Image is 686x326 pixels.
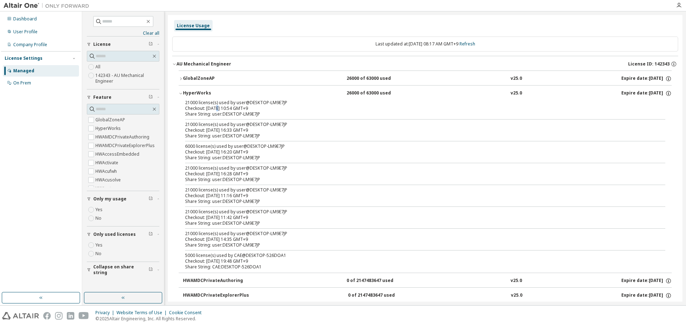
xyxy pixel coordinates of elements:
div: v25.0 [511,90,522,97]
div: Checkout: [DATE] 14:35 GMT+9 [185,237,648,242]
button: AU Mechanical EngineerLicense ID: 142343 [172,56,678,72]
div: 6000 license(s) used by user@DESKTOP-LM9E7JP [185,143,648,149]
button: HWAMDCPrivateExplorerPlus0 of 2147483647 usedv25.0Expire date:[DATE] [183,288,672,303]
div: Company Profile [13,42,47,48]
div: 21000 license(s) used by user@DESKTOP-LM9E7JP [185,209,648,215]
div: 0 of 2147483647 used [347,278,411,284]
span: Only used licenses [93,232,136,237]
label: Yes [95,241,104,249]
span: License [93,42,111,47]
button: Feature [87,89,159,105]
div: 21000 license(s) used by user@DESKTOP-LM9E7JP [185,231,648,237]
div: AU Mechanical Engineer [177,61,231,67]
label: Yes [95,205,104,214]
div: Expire date: [DATE] [621,76,672,82]
div: License Usage [177,23,210,29]
div: Checkout: [DATE] 10:54 GMT+9 [185,106,648,111]
div: Share String: user:DESKTOP-LM9E7JP [185,155,648,161]
button: Only used licenses [87,227,159,242]
label: All [95,63,102,71]
div: GlobalZoneAP [183,76,247,82]
div: Share String: user:DESKTOP-LM9E7JP [185,220,648,226]
span: Only my usage [93,196,126,202]
label: 142343 - AU Mechanical Engineer [95,71,159,86]
label: HWAcufwh [95,167,118,176]
img: Altair One [4,2,93,9]
img: instagram.svg [55,312,63,320]
span: Clear filter [149,196,153,202]
div: 21000 license(s) used by user@DESKTOP-LM9E7JP [185,100,648,106]
a: Refresh [459,41,475,47]
button: License [87,37,159,52]
div: Share String: user:DESKTOP-LM9E7JP [185,177,648,183]
div: HyperWorks [183,90,247,97]
div: 0 of 2147483647 used [348,292,412,299]
div: 21000 license(s) used by user@DESKTOP-LM9E7JP [185,187,648,193]
button: Only my usage [87,191,159,207]
div: 21000 license(s) used by user@DESKTOP-LM9E7JP [185,165,648,171]
span: Clear filter [149,232,153,237]
div: Expire date: [DATE] [621,292,672,299]
label: HWActivate [95,159,120,167]
div: Checkout: [DATE] 11:42 GMT+9 [185,215,648,220]
span: Collapse on share string [93,264,149,276]
label: HWAMDCPrivateAuthoring [95,133,151,141]
div: On Prem [13,80,31,86]
div: Managed [13,68,34,74]
div: Privacy [95,310,116,316]
label: HyperWorks [95,124,122,133]
div: Last updated at: [DATE] 08:17 AM GMT+9 [172,37,678,52]
div: Dashboard [13,16,37,22]
label: HWAMDCPrivateExplorerPlus [95,141,156,150]
div: Website Terms of Use [116,310,169,316]
div: Share String: user:DESKTOP-LM9E7JP [185,133,648,139]
div: Share String: user:DESKTOP-LM9E7JP [185,199,648,204]
div: 21000 license(s) used by user@DESKTOP-LM9E7JP [185,122,648,127]
label: No [95,214,103,223]
span: Feature [93,94,111,100]
div: User Profile [13,29,38,35]
div: Cookie Consent [169,310,206,316]
div: Expire date: [DATE] [621,278,672,284]
button: Collapse on share string [87,262,159,278]
img: linkedin.svg [67,312,74,320]
label: HWAcutrace [95,184,121,193]
div: Checkout: [DATE] 16:20 GMT+9 [185,149,648,155]
a: Clear all [87,30,159,36]
div: Expire date: [DATE] [621,90,672,97]
div: 5000 license(s) used by CAE@DESKTOP-526DOA1 [185,253,648,258]
img: altair_logo.svg [2,312,39,320]
div: Share String: user:DESKTOP-LM9E7JP [185,111,648,117]
div: Share String: user:DESKTOP-LM9E7JP [185,242,648,248]
button: HyperWorks26000 of 63000 usedv25.0Expire date:[DATE] [179,86,672,101]
span: Clear filter [149,94,153,100]
img: facebook.svg [43,312,51,320]
label: GlobalZoneAP [95,116,126,124]
div: HWAMDCPrivateExplorerPlus [183,292,249,299]
p: © 2025 Altair Engineering, Inc. All Rights Reserved. [95,316,206,322]
div: v25.0 [511,278,522,284]
button: GlobalZoneAP26000 of 63000 usedv25.0Expire date:[DATE] [179,71,672,87]
div: Checkout: [DATE] 19:48 GMT+9 [185,258,648,264]
div: Share String: CAE:DESKTOP-526DOA1 [185,264,648,270]
div: 26000 of 63000 used [347,90,411,97]
div: Checkout: [DATE] 16:28 GMT+9 [185,171,648,177]
div: Checkout: [DATE] 11:16 GMT+9 [185,193,648,199]
div: HWAMDCPrivateAuthoring [183,278,247,284]
div: 26000 of 63000 used [347,76,411,82]
div: License Settings [5,55,43,61]
label: HWAccessEmbedded [95,150,141,159]
span: Clear filter [149,42,153,47]
label: No [95,249,103,258]
div: Checkout: [DATE] 16:33 GMT+9 [185,127,648,133]
span: License ID: 142343 [628,61,670,67]
label: HWAcusolve [95,176,122,184]
button: HWAMDCPrivateAuthoring0 of 2147483647 usedv25.0Expire date:[DATE] [183,273,672,289]
div: v25.0 [511,76,522,82]
div: v25.0 [511,292,522,299]
span: Clear filter [149,267,153,273]
img: youtube.svg [79,312,89,320]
